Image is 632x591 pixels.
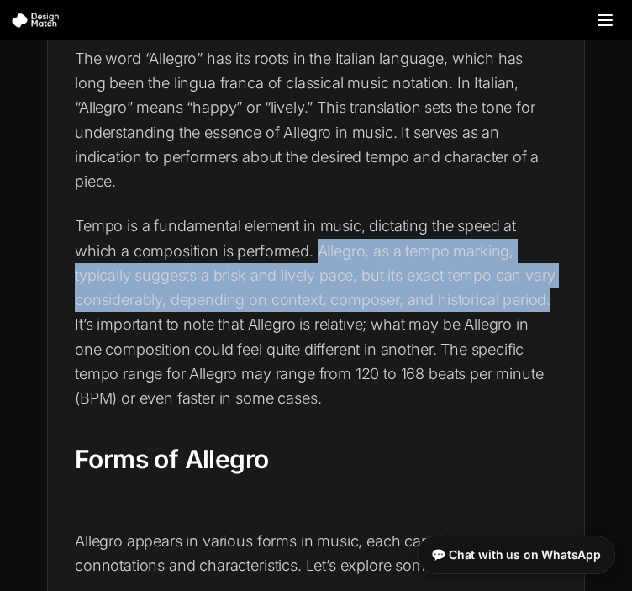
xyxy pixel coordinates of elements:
[75,444,557,476] h2: Forms of Allegro
[417,536,615,574] a: 💬 Chat with us on WhatsApp
[75,529,557,578] p: Allegro appears in various forms in music, each carrying distinct connotations and characteristic...
[75,46,557,194] p: The word “Allegro” has its roots in the Italian language, which has long been the lingua franca o...
[75,214,557,410] p: Tempo is a fundamental element in music, dictating the speed at which a composition is performed....
[10,12,67,29] img: Design Match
